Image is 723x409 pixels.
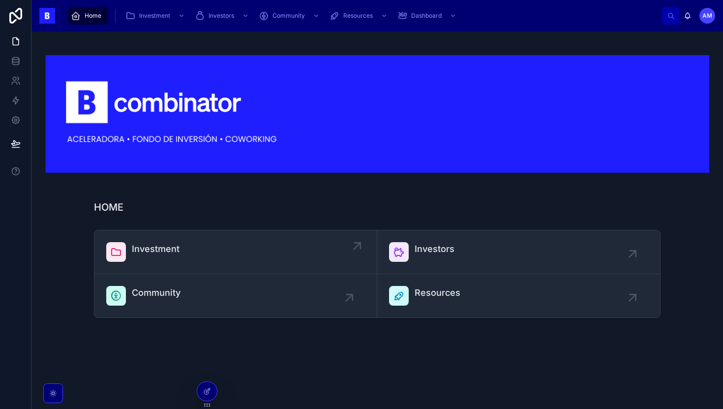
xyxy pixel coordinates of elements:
[39,8,55,24] img: App logo
[377,230,660,274] a: Investors
[415,286,460,300] span: Resources
[394,7,461,25] a: Dashboard
[94,230,377,274] a: Investment
[45,55,709,173] img: 18445-Captura-de-Pantalla-2024-03-07-a-las-17.49.44.png
[256,7,325,25] a: Community
[377,274,660,317] a: Resources
[94,274,377,317] a: Community
[63,5,662,27] div: scrollable content
[327,7,392,25] a: Resources
[272,12,305,20] span: Community
[139,12,170,20] span: Investment
[209,12,234,20] span: Investors
[94,200,123,214] h1: HOME
[415,242,454,256] span: Investors
[132,242,180,256] span: Investment
[343,12,373,20] span: Resources
[132,286,181,300] span: Community
[702,12,712,20] span: AM
[192,7,254,25] a: Investors
[85,12,101,20] span: Home
[122,7,190,25] a: Investment
[411,12,442,20] span: Dashboard
[68,7,108,25] a: Home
